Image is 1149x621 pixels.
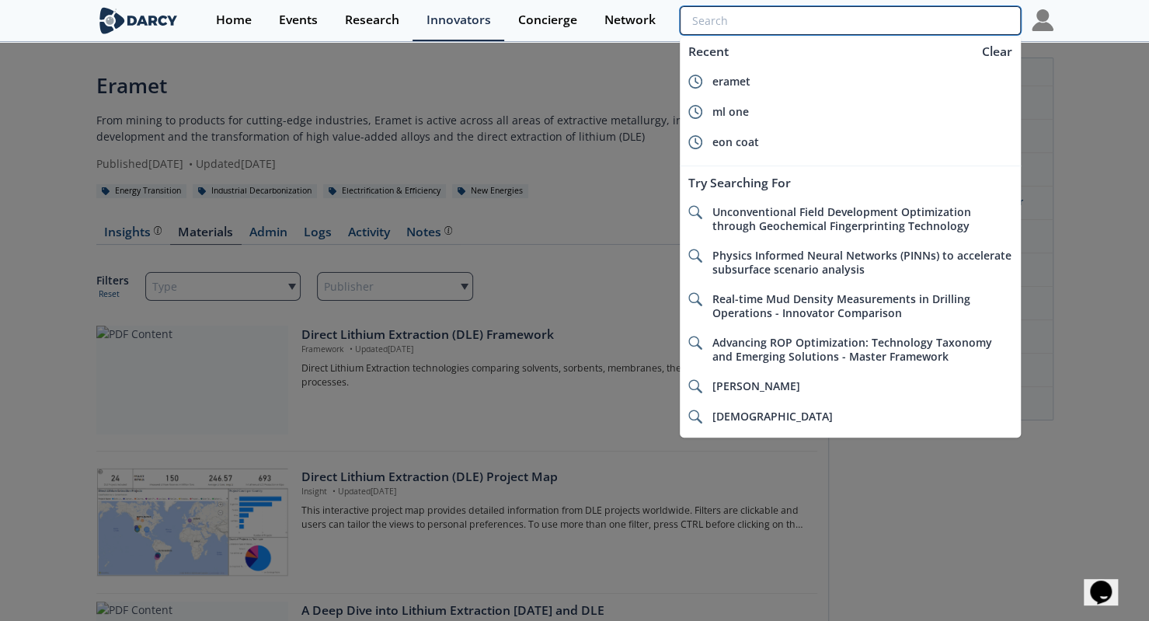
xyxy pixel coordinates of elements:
[712,104,748,119] span: ml one
[688,205,702,219] img: icon
[688,410,702,424] img: icon
[688,105,702,119] img: icon
[216,14,252,26] div: Home
[688,292,702,306] img: icon
[604,14,656,26] div: Network
[712,74,750,89] span: eramet
[688,249,702,263] img: icon
[688,379,702,393] img: icon
[680,37,973,66] div: Recent
[977,43,1018,61] div: Clear
[688,135,702,149] img: icon
[712,409,832,424] span: [DEMOGRAPHIC_DATA]
[688,75,702,89] img: icon
[712,204,970,233] span: Unconventional Field Development Optimization through Geochemical Fingerprinting Technology
[427,14,491,26] div: Innovators
[712,134,758,149] span: eon coat
[1084,559,1133,605] iframe: chat widget
[96,7,181,34] img: logo-wide.svg
[712,291,970,320] span: Real-time Mud Density Measurements in Drilling Operations - Innovator Comparison
[1032,9,1053,31] img: Profile
[279,14,318,26] div: Events
[345,14,399,26] div: Research
[712,248,1011,277] span: Physics Informed Neural Networks (PINNs) to accelerate subsurface scenario analysis
[518,14,577,26] div: Concierge
[712,379,799,393] span: [PERSON_NAME]
[688,336,702,350] img: icon
[680,6,1020,35] input: Advanced Search
[712,335,991,364] span: Advancing ROP Optimization: Technology Taxonomy and Emerging Solutions - Master Framework
[680,169,1020,197] div: Try Searching For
